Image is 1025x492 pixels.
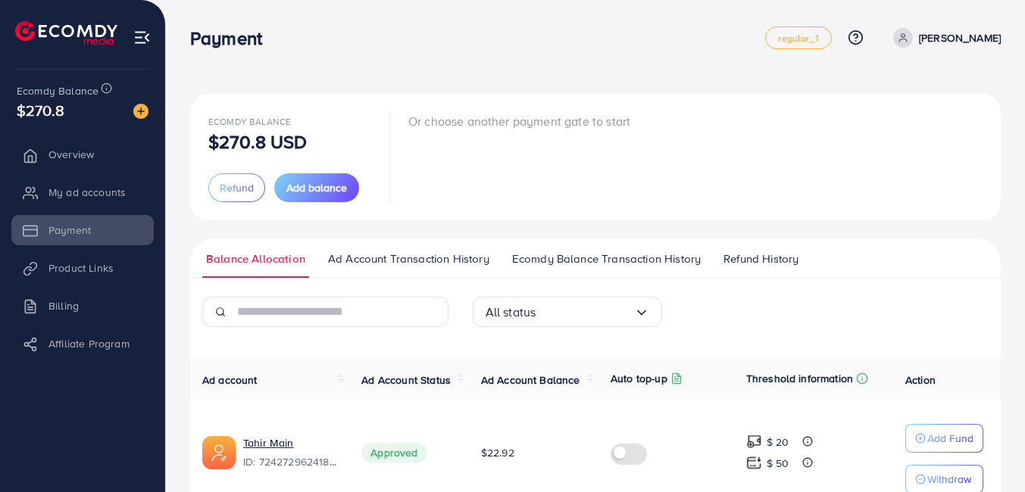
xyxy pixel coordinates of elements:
a: Tahir Main [243,435,337,450]
span: Action [905,372,936,388]
p: Add Fund [927,429,973,447]
span: Approved [361,443,427,462]
input: Search for option [536,300,633,324]
span: Ad Account Status [361,372,451,388]
button: Add balance [274,173,359,202]
p: Or choose another payment gate to start [408,112,630,130]
span: Ad account [202,372,258,388]
span: All status [486,300,536,324]
span: Ecomdy Balance [17,83,98,98]
a: regular_1 [765,26,831,49]
p: $ 50 [767,454,789,472]
p: Auto top-up [611,369,667,388]
img: top-up amount [746,434,762,450]
img: menu [133,29,151,46]
button: Add Fund [905,424,983,453]
a: [PERSON_NAME] [887,28,1001,48]
span: $22.92 [481,445,514,460]
p: Threshold information [746,369,853,388]
img: image [133,104,148,119]
h3: Payment [190,27,274,49]
button: Refund [208,173,265,202]
p: $270.8 USD [208,132,308,151]
div: Search for option [473,297,662,327]
p: Withdraw [927,470,971,488]
span: regular_1 [778,33,818,43]
p: [PERSON_NAME] [919,29,1001,47]
span: Add balance [286,180,347,195]
span: Refund [220,180,254,195]
span: Refund History [723,251,798,267]
img: ic-ads-acc.e4c84228.svg [202,436,236,469]
span: Ecomdy Balance Transaction History [512,251,701,267]
span: ID: 7242729624185159682 [243,454,337,469]
img: top-up amount [746,455,762,471]
div: <span class='underline'>Tahir Main</span></br>7242729624185159682 [243,435,337,470]
span: Balance Allocation [206,251,305,267]
span: Ad Account Transaction History [328,251,489,267]
span: $270.8 [17,99,64,121]
img: logo [15,21,117,45]
span: Ad Account Balance [481,372,580,388]
p: $ 20 [767,433,789,451]
span: Ecomdy Balance [208,115,291,128]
